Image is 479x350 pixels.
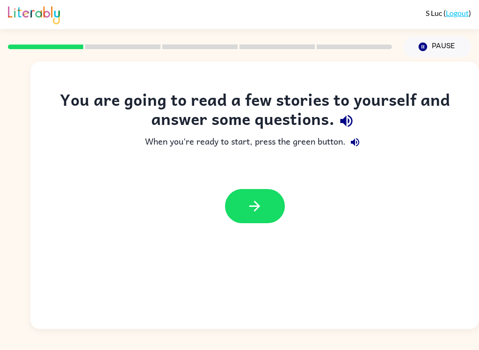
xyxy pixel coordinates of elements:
[49,133,460,152] div: When you're ready to start, press the green button.
[426,8,443,17] span: S Luc
[8,4,60,24] img: Literably
[49,90,460,133] div: You are going to read a few stories to yourself and answer some questions.
[426,8,471,17] div: ( )
[403,36,471,58] button: Pause
[446,8,469,17] a: Logout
